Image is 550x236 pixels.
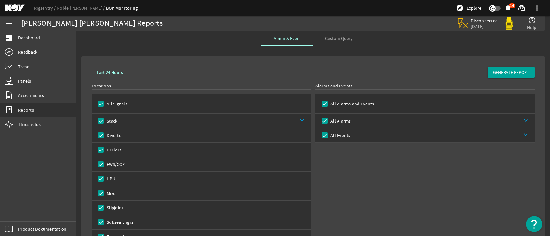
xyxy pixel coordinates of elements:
img: Yellowpod.svg [503,17,516,30]
span: GENERATE REPORT [493,69,529,76]
label: Stack [105,118,117,124]
span: Readback [18,49,37,55]
label: Diverter [105,132,123,139]
label: HPU [105,176,115,182]
mat-icon: support_agent [518,4,525,12]
span: Trend [18,63,30,70]
span: Product Documentation [18,226,66,232]
label: EWS/CCP [105,161,125,168]
span: Reports [18,107,34,113]
div: [PERSON_NAME] [PERSON_NAME] Reports [21,20,163,27]
div: Locations [92,83,311,89]
label: Subsea Engrs [105,219,133,225]
mat-icon: menu [5,20,13,27]
label: Drillers [105,147,121,153]
button: Explore [453,3,484,13]
button: more_vert [529,0,545,16]
span: Help [527,24,536,31]
label: Slipjoint [105,204,123,211]
label: All Alarms and Events [329,101,374,107]
a: Noble [PERSON_NAME] [57,5,106,11]
label: All Events [329,132,350,139]
mat-icon: help_outline [528,16,536,24]
span: Custom Query [325,36,353,41]
label: All Signals [105,101,127,107]
span: Attachments [18,92,44,99]
label: Mixer [105,190,117,196]
label: All Alarms [329,118,351,124]
button: 14 [505,5,511,12]
span: Thresholds [18,121,41,128]
mat-icon: dashboard [5,34,13,41]
span: Explore [467,5,481,11]
div: Alarms and Events [315,83,535,89]
a: BOP Monitoring [106,5,138,11]
span: Panels [18,78,31,84]
button: Open Resource Center [526,216,542,232]
span: Dashboard [18,34,40,41]
button: GENERATE REPORT [488,67,535,78]
button: Last 24 Hours [92,67,128,78]
mat-icon: notifications [504,4,512,12]
mat-icon: explore [456,4,464,12]
a: Rigsentry [34,5,57,11]
span: Alarm & Event [274,36,301,41]
span: [DATE] [471,23,498,29]
span: Disconnected [471,18,498,23]
b: Last 24 Hours [97,69,123,76]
